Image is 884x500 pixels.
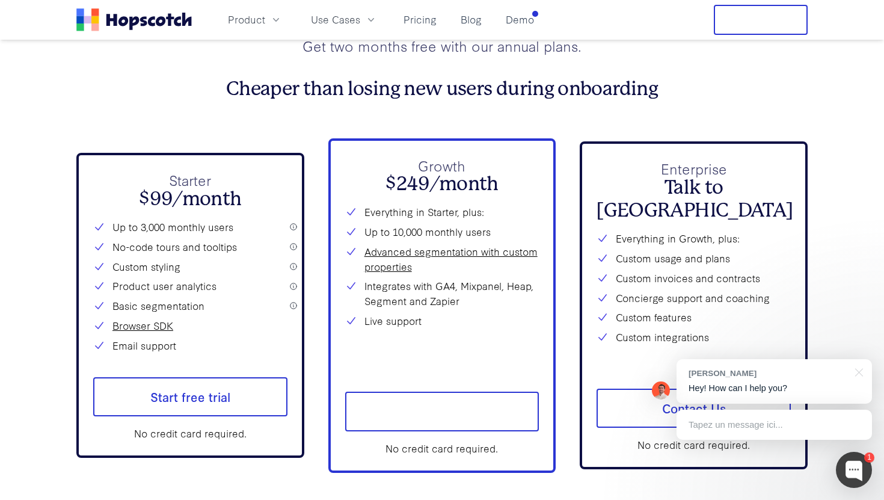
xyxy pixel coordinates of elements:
[597,291,791,306] li: Concierge support and coaching
[93,298,287,313] li: Basic segmentation
[345,173,539,196] h2: $249/month
[456,10,487,29] a: Blog
[112,318,173,333] a: Browser SDK
[93,377,287,417] a: Start free trial
[345,392,539,431] a: Start free trial
[714,5,808,35] button: Free Trial
[221,10,289,29] button: Product
[93,188,287,211] h2: $99/month
[345,224,539,239] li: Up to 10,000 monthly users
[93,338,287,353] li: Email support
[345,155,539,176] p: Growth
[76,35,808,57] p: Get two months free with our annual plans.
[345,205,539,220] li: Everything in Starter, plus:
[677,410,872,440] div: Tapez un message ici...
[76,78,808,100] h3: Cheaper than losing new users during onboarding
[597,176,791,223] h2: Talk to [GEOGRAPHIC_DATA]
[597,310,791,325] li: Custom features
[597,389,791,428] a: Contact Us
[311,12,360,27] span: Use Cases
[93,279,287,294] li: Product user analytics
[597,271,791,286] li: Custom invoices and contracts
[345,441,539,456] div: No credit card required.
[304,10,384,29] button: Use Cases
[399,10,441,29] a: Pricing
[228,12,265,27] span: Product
[597,231,791,246] li: Everything in Growth, plus:
[93,220,287,235] li: Up to 3,000 monthly users
[345,313,539,329] li: Live support
[93,426,287,441] div: No credit card required.
[345,279,539,309] li: Integrates with GA4, Mixpanel, Heap, Segment and Zapier
[652,381,670,400] img: Mark Spera
[597,437,791,452] div: No credit card required.
[689,382,860,395] p: Hey! How can I help you?
[501,10,539,29] a: Demo
[689,368,848,379] div: [PERSON_NAME]
[597,251,791,266] li: Custom usage and plans
[597,158,791,179] p: Enterprise
[93,259,287,274] li: Custom styling
[93,170,287,191] p: Starter
[864,452,874,463] div: 1
[597,330,791,345] li: Custom integrations
[364,244,539,274] a: Advanced segmentation with custom properties
[93,239,287,255] li: No-code tours and tooltips
[76,8,192,31] a: Home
